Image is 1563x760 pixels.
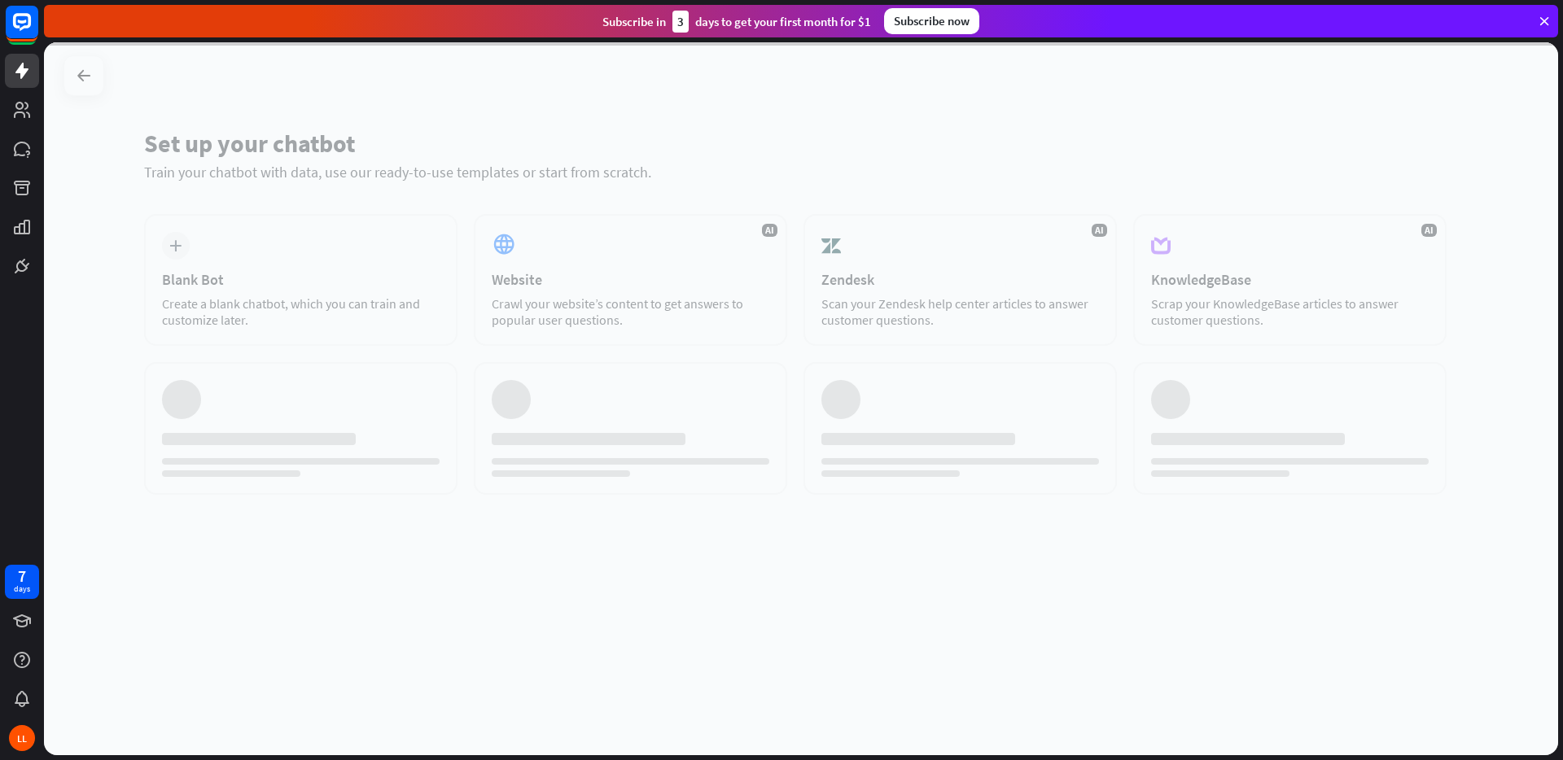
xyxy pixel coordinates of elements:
[9,725,35,751] div: LL
[672,11,689,33] div: 3
[14,583,30,595] div: days
[1495,692,1563,760] iframe: LiveChat chat widget
[884,8,979,34] div: Subscribe now
[602,11,871,33] div: Subscribe in days to get your first month for $1
[5,565,39,599] a: 7 days
[18,569,26,583] div: 7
